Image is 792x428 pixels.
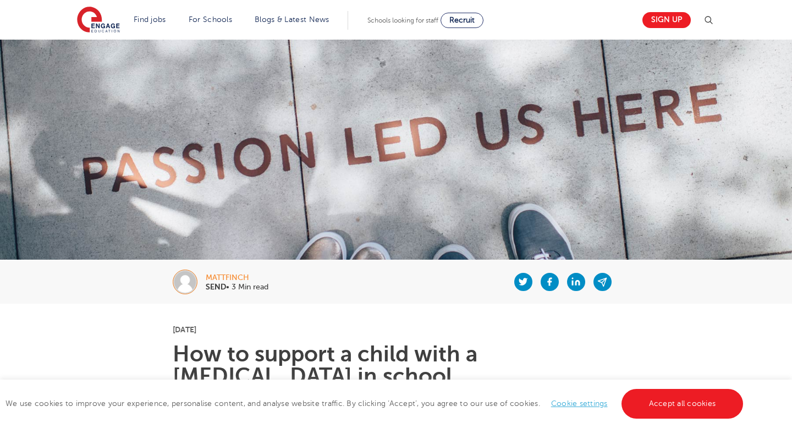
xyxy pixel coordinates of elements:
a: Find jobs [134,15,166,24]
a: Recruit [441,13,483,28]
a: Accept all cookies [621,389,744,419]
a: Blogs & Latest News [255,15,329,24]
p: • 3 Min read [206,283,268,291]
span: Schools looking for staff [367,17,438,24]
img: Engage Education [77,7,120,34]
p: [DATE] [173,326,620,333]
a: Sign up [642,12,691,28]
h1: How to support a child with a [MEDICAL_DATA] in school [173,343,620,387]
a: Cookie settings [551,399,608,408]
span: Recruit [449,16,475,24]
div: mattfinch [206,274,268,282]
b: SEND [206,283,226,291]
a: For Schools [189,15,232,24]
span: We use cookies to improve your experience, personalise content, and analyse website traffic. By c... [5,399,746,408]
